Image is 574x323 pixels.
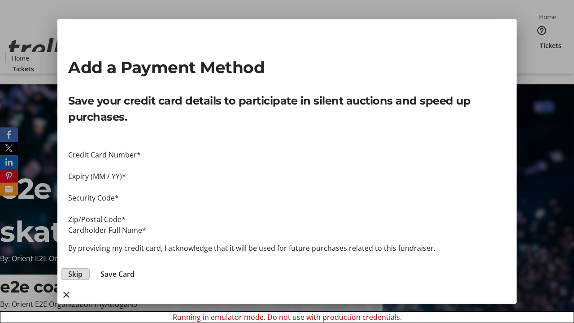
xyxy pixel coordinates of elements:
[68,214,506,225] div: Zip/Postal Code*
[68,160,506,171] iframe: Secure payment input frame
[57,286,75,304] button: close
[93,269,142,279] button: Save Card
[68,225,506,236] div: Cardholder Full Name*
[100,269,135,279] span: Save Card
[68,193,119,203] label: Security Code*
[68,171,126,181] label: Expiry (MM / YY)*
[68,269,83,279] span: Skip
[68,150,141,160] label: Credit Card Number*
[68,243,506,253] p: By providing my credit card, I acknowledge that it will be used for future purchases related to t...
[61,268,90,280] button: Skip
[68,55,506,79] h2: Add a Payment Method
[68,203,506,214] iframe: Secure payment input frame
[68,93,506,125] p: Save your credit card details to participate in silent auctions and speed up purchases.
[68,182,506,192] iframe: Secure payment input frame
